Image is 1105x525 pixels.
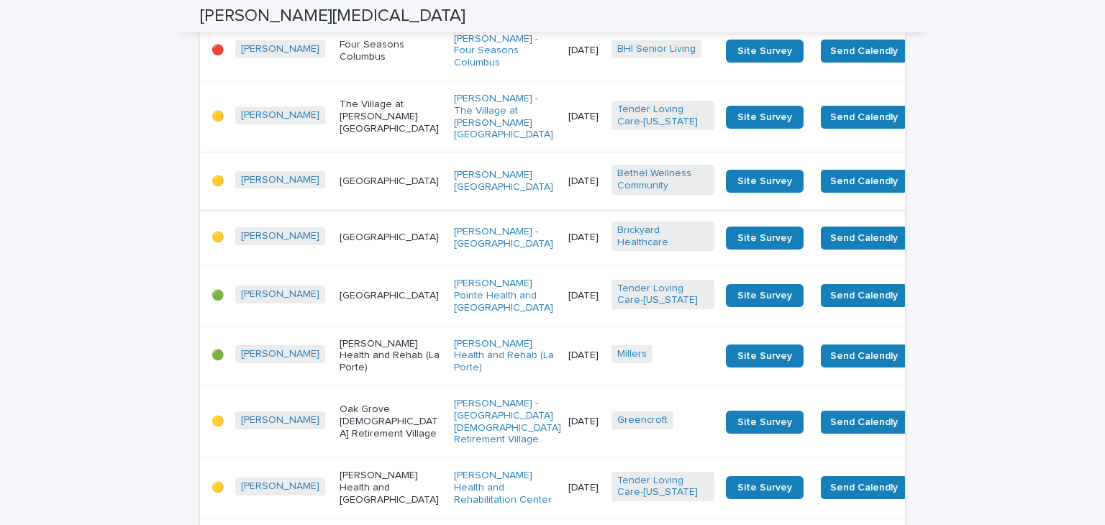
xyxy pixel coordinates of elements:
[454,398,561,446] a: [PERSON_NAME] - [GEOGRAPHIC_DATA] [DEMOGRAPHIC_DATA] Retirement Village
[568,290,600,302] p: [DATE]
[212,232,224,244] p: 🟡
[737,176,792,186] span: Site Survey
[200,21,1014,81] tr: 🔴[PERSON_NAME] Four Seasons Columbus[PERSON_NAME] - Four Seasons Columbus [DATE]BHI Senior Living...
[568,350,600,362] p: [DATE]
[454,93,557,141] a: [PERSON_NAME] - The Village at [PERSON_NAME][GEOGRAPHIC_DATA]
[821,411,907,434] button: Send Calendly
[617,283,709,307] a: Tender Loving Care-[US_STATE]
[212,290,224,302] p: 🟢
[454,226,557,250] a: [PERSON_NAME] - [GEOGRAPHIC_DATA]
[212,175,224,188] p: 🟡
[726,476,804,499] a: Site Survey
[454,278,557,314] a: [PERSON_NAME] Pointe Health and [GEOGRAPHIC_DATA]
[568,45,600,57] p: [DATE]
[726,40,804,63] a: Site Survey
[454,338,557,374] a: [PERSON_NAME] Health and Rehab (La Porte)
[241,43,319,55] a: [PERSON_NAME]
[821,40,907,63] button: Send Calendly
[241,414,319,426] a: [PERSON_NAME]
[830,174,898,188] span: Send Calendly
[737,483,792,493] span: Site Survey
[726,344,804,367] a: Site Survey
[568,111,600,123] p: [DATE]
[737,233,792,243] span: Site Survey
[454,470,557,506] a: [PERSON_NAME] Health and Rehabilitation Center
[617,224,709,249] a: Brickyard Healthcare
[200,81,1014,152] tr: 🟡[PERSON_NAME] The Village at [PERSON_NAME][GEOGRAPHIC_DATA][PERSON_NAME] - The Village at [PERSO...
[821,227,907,250] button: Send Calendly
[821,106,907,129] button: Send Calendly
[830,44,898,58] span: Send Calendly
[212,45,224,57] p: 🔴
[617,104,709,128] a: Tender Loving Care-[US_STATE]
[200,6,465,27] h2: [PERSON_NAME][MEDICAL_DATA]
[726,284,804,307] a: Site Survey
[212,111,224,123] p: 🟡
[200,386,1014,458] tr: 🟡[PERSON_NAME] Oak Grove [DEMOGRAPHIC_DATA] Retirement Village[PERSON_NAME] - [GEOGRAPHIC_DATA] [...
[241,348,319,360] a: [PERSON_NAME]
[821,284,907,307] button: Send Calendly
[340,470,442,506] p: [PERSON_NAME] Health and [GEOGRAPHIC_DATA]
[617,43,696,55] a: BHI Senior Living
[212,482,224,494] p: 🟡
[830,480,898,495] span: Send Calendly
[568,175,600,188] p: [DATE]
[737,112,792,122] span: Site Survey
[340,403,442,439] p: Oak Grove [DEMOGRAPHIC_DATA] Retirement Village
[241,480,319,493] a: [PERSON_NAME]
[200,458,1014,518] tr: 🟡[PERSON_NAME] [PERSON_NAME] Health and [GEOGRAPHIC_DATA][PERSON_NAME] Health and Rehabilitation ...
[200,153,1014,210] tr: 🟡[PERSON_NAME] [GEOGRAPHIC_DATA][PERSON_NAME][GEOGRAPHIC_DATA] [DATE]Bethel Wellness Community Si...
[617,168,709,192] a: Bethel Wellness Community
[340,175,442,188] p: [GEOGRAPHIC_DATA]
[212,416,224,428] p: 🟡
[726,106,804,129] a: Site Survey
[737,46,792,56] span: Site Survey
[737,291,792,301] span: Site Survey
[726,170,804,193] a: Site Survey
[340,290,442,302] p: [GEOGRAPHIC_DATA]
[830,231,898,245] span: Send Calendly
[821,344,907,367] button: Send Calendly
[830,415,898,429] span: Send Calendly
[617,414,668,426] a: Greencroft
[830,288,898,303] span: Send Calendly
[726,227,804,250] a: Site Survey
[821,476,907,499] button: Send Calendly
[340,39,442,63] p: Four Seasons Columbus
[454,169,557,193] a: [PERSON_NAME][GEOGRAPHIC_DATA]
[568,232,600,244] p: [DATE]
[241,288,319,301] a: [PERSON_NAME]
[821,170,907,193] button: Send Calendly
[200,209,1014,266] tr: 🟡[PERSON_NAME] [GEOGRAPHIC_DATA][PERSON_NAME] - [GEOGRAPHIC_DATA] [DATE]Brickyard Healthcare Site...
[340,99,442,134] p: The Village at [PERSON_NAME][GEOGRAPHIC_DATA]
[454,33,557,69] a: [PERSON_NAME] - Four Seasons Columbus
[617,348,647,360] a: Millers
[200,266,1014,326] tr: 🟢[PERSON_NAME] [GEOGRAPHIC_DATA][PERSON_NAME] Pointe Health and [GEOGRAPHIC_DATA] [DATE]Tender Lo...
[830,110,898,124] span: Send Calendly
[340,338,442,374] p: [PERSON_NAME] Health and Rehab (La Porte)
[241,230,319,242] a: [PERSON_NAME]
[241,109,319,122] a: [PERSON_NAME]
[200,326,1014,385] tr: 🟢[PERSON_NAME] [PERSON_NAME] Health and Rehab (La Porte)[PERSON_NAME] Health and Rehab (La Porte)...
[737,351,792,361] span: Site Survey
[241,174,319,186] a: [PERSON_NAME]
[340,232,442,244] p: [GEOGRAPHIC_DATA]
[568,416,600,428] p: [DATE]
[617,475,709,499] a: Tender Loving Care-[US_STATE]
[568,482,600,494] p: [DATE]
[737,417,792,427] span: Site Survey
[212,350,224,362] p: 🟢
[726,411,804,434] a: Site Survey
[830,349,898,363] span: Send Calendly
